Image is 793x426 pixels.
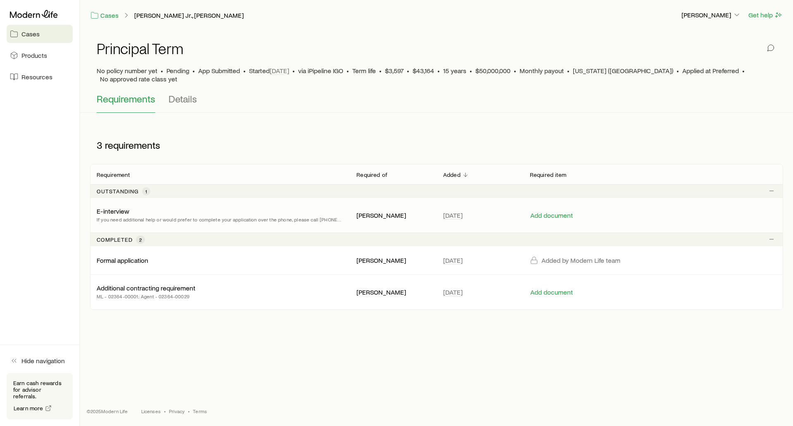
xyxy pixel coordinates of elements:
[682,67,739,75] span: Applied at Preferred
[97,67,157,75] span: No policy number yet
[97,93,776,113] div: Application details tabs
[97,292,195,300] p: ML - 02364-00001; Agent - 02364-00029
[443,256,463,264] span: [DATE]
[188,408,190,414] span: •
[356,171,387,178] p: Required of
[470,67,472,75] span: •
[530,288,573,296] button: Add document
[7,46,73,64] a: Products
[7,25,73,43] a: Cases
[21,30,40,38] span: Cases
[748,10,783,20] button: Get help
[573,67,673,75] span: [US_STATE] ([GEOGRAPHIC_DATA])
[14,405,43,411] span: Learn more
[134,12,244,19] a: [PERSON_NAME] Jr., [PERSON_NAME]
[567,67,570,75] span: •
[198,67,240,75] span: App Submitted
[347,67,349,75] span: •
[97,256,148,264] p: Formal application
[13,380,66,400] p: Earn cash rewards for advisor referrals.
[292,67,295,75] span: •
[139,236,142,243] span: 2
[352,67,376,75] span: Term life
[530,212,573,219] button: Add document
[356,256,430,264] p: [PERSON_NAME]
[437,67,440,75] span: •
[97,40,183,57] h1: Principal Term
[677,67,679,75] span: •
[97,207,129,215] p: E-interview
[21,73,52,81] span: Resources
[356,288,430,296] p: [PERSON_NAME]
[192,67,195,75] span: •
[681,11,741,19] p: [PERSON_NAME]
[141,408,161,414] a: Licenses
[520,67,564,75] span: Monthly payout
[541,256,620,264] p: Added by Modern Life team
[443,67,466,75] span: 15 years
[97,236,133,243] p: Completed
[7,373,73,419] div: Earn cash rewards for advisor referrals.Learn more
[443,288,463,296] span: [DATE]
[21,357,65,365] span: Hide navigation
[530,171,566,178] p: Required item
[243,67,246,75] span: •
[742,67,745,75] span: •
[270,67,289,75] span: [DATE]
[356,211,430,219] p: [PERSON_NAME]
[298,67,343,75] span: via iPipeline IGO
[443,211,463,219] span: [DATE]
[97,93,155,105] span: Requirements
[97,215,343,224] p: If you need additional help or would prefer to complete your application over the phone, please c...
[90,11,119,20] a: Cases
[193,408,207,414] a: Terms
[97,188,139,195] p: Outstanding
[681,10,741,20] button: [PERSON_NAME]
[97,284,195,292] p: Additional contracting requirement
[379,67,382,75] span: •
[443,171,461,178] p: Added
[100,75,177,83] span: No approved rate class yet
[407,67,409,75] span: •
[161,67,163,75] span: •
[514,67,516,75] span: •
[169,408,185,414] a: Privacy
[169,93,197,105] span: Details
[164,408,166,414] span: •
[97,139,102,151] span: 3
[166,67,189,75] p: Pending
[87,408,128,414] p: © 2025 Modern Life
[413,67,434,75] span: $43,164
[7,68,73,86] a: Resources
[105,139,160,151] span: requirements
[21,51,47,59] span: Products
[7,352,73,370] button: Hide navigation
[249,67,289,75] p: Started
[475,67,510,75] span: $50,000,000
[385,67,404,75] span: $3,597
[97,171,130,178] p: Requirement
[145,188,147,195] span: 1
